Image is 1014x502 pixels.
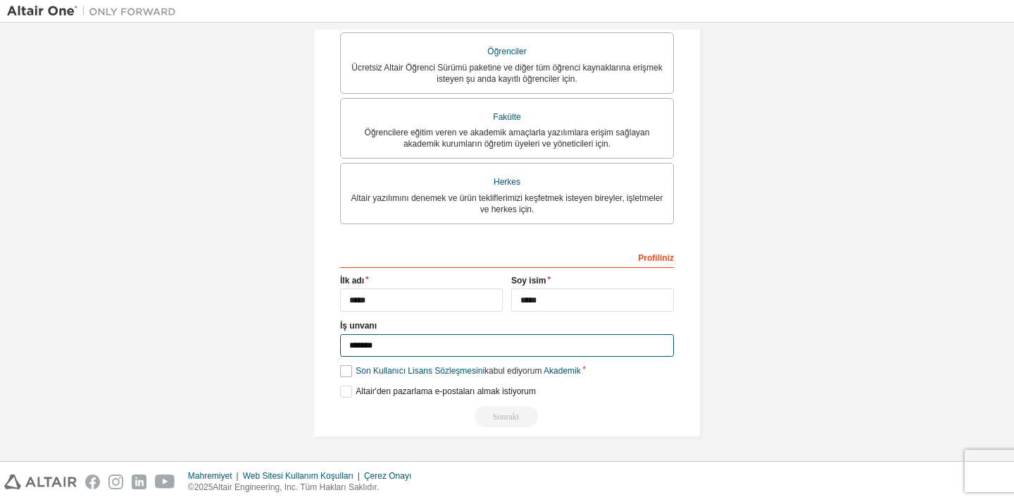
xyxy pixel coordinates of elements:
font: Çerez Onayı [364,471,411,481]
font: Öğrencilere eğitim veren ve akademik amaçlarla yazılımlara erişim sağlayan akademik kurumların öğ... [365,128,650,149]
font: Altair yazılımını denemek ve ürün tekliflerimizi keşfetmek isteyen bireyler, işletmeler ve herkes... [351,193,663,214]
img: altair_logo.svg [4,475,77,489]
font: Altair Engineering, Inc. Tüm Hakları Saklıdır. [213,482,379,492]
img: instagram.svg [108,475,123,489]
img: facebook.svg [85,475,100,489]
font: Herkes [494,177,520,187]
font: Ücretsiz Altair Öğrenci Sürümü paketine ve diğer tüm öğrenci kaynaklarına erişmek isteyen şu anda... [351,63,663,84]
font: İş unvanı [340,321,377,331]
font: Mahremiyet [188,471,232,481]
font: © [188,482,194,492]
font: Öğrenciler [487,47,526,56]
font: Son Kullanıcı Lisans Sözleşmesini [356,366,484,376]
font: Profiliniz [638,253,674,263]
font: kabul ediyorum [484,366,542,376]
font: Soy isim [511,276,546,286]
font: Fakülte [493,112,520,122]
font: Web Sitesi Kullanım Koşulları [243,471,353,481]
font: İlk adı [340,276,364,286]
img: Altair Bir [7,4,183,18]
img: youtube.svg [155,475,175,489]
font: 2025 [194,482,213,492]
div: Read and acccept EULA to continue [340,406,674,427]
font: Akademik [544,366,581,376]
img: linkedin.svg [132,475,146,489]
font: Altair'den pazarlama e-postaları almak istiyorum [356,386,536,396]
